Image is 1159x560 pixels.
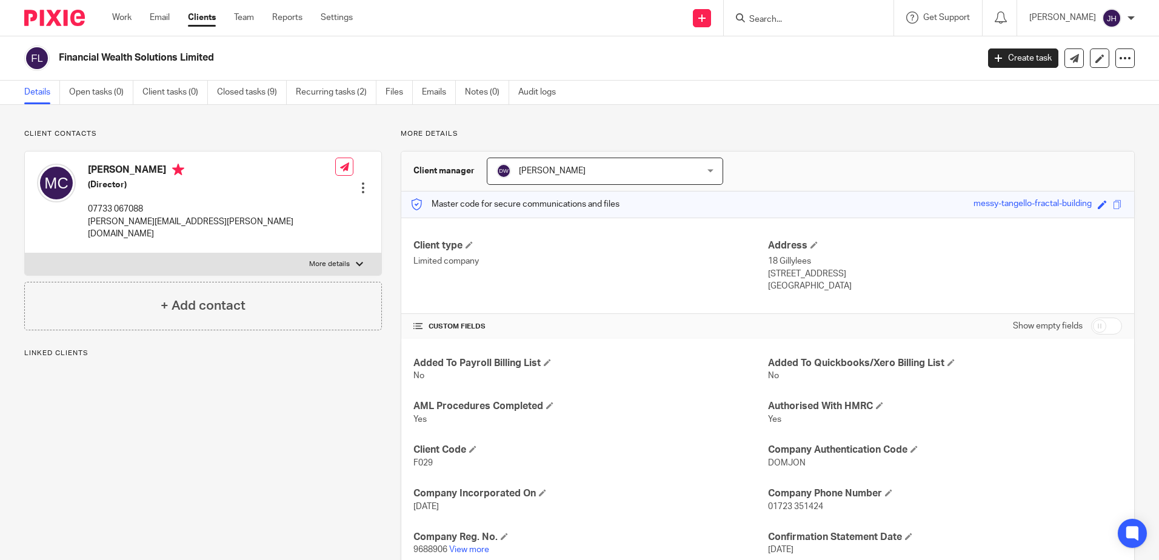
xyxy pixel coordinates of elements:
p: 07733 067088 [88,203,335,215]
span: Yes [413,415,427,424]
span: 01723 351424 [768,502,823,511]
span: Yes [768,415,781,424]
img: svg%3E [496,164,511,178]
h4: Added To Payroll Billing List [413,357,767,370]
h3: Client manager [413,165,475,177]
input: Search [748,15,857,25]
span: F029 [413,459,433,467]
a: Recurring tasks (2) [296,81,376,104]
h4: [PERSON_NAME] [88,164,335,179]
h4: Confirmation Statement Date [768,531,1122,544]
a: Details [24,81,60,104]
h2: Financial Wealth Solutions Limited [59,52,787,64]
p: [PERSON_NAME] [1029,12,1096,24]
a: Notes (0) [465,81,509,104]
a: Email [150,12,170,24]
h4: Company Reg. No. [413,531,767,544]
a: Work [112,12,132,24]
a: Emails [422,81,456,104]
h4: Company Authentication Code [768,444,1122,456]
h4: Client type [413,239,767,252]
h4: Authorised With HMRC [768,400,1122,413]
p: [STREET_ADDRESS] [768,268,1122,280]
span: DOMJON [768,459,806,467]
span: 9688906 [413,545,447,554]
p: 18 Gillylees [768,255,1122,267]
p: Limited company [413,255,767,267]
h4: AML Procedures Completed [413,400,767,413]
p: Linked clients [24,348,382,358]
a: Team [234,12,254,24]
a: Client tasks (0) [142,81,208,104]
img: svg%3E [37,164,76,202]
span: [DATE] [413,502,439,511]
a: Create task [988,48,1058,68]
a: Reports [272,12,302,24]
img: svg%3E [24,45,50,71]
p: [GEOGRAPHIC_DATA] [768,280,1122,292]
a: Settings [321,12,353,24]
label: Show empty fields [1013,320,1083,332]
a: Closed tasks (9) [217,81,287,104]
span: [PERSON_NAME] [519,167,586,175]
a: View more [449,545,489,554]
span: Get Support [923,13,970,22]
div: messy-tangello-fractal-building [974,198,1092,212]
a: Audit logs [518,81,565,104]
a: Files [386,81,413,104]
p: More details [309,259,350,269]
img: svg%3E [1102,8,1121,28]
img: Pixie [24,10,85,26]
h4: CUSTOM FIELDS [413,322,767,332]
p: Master code for secure communications and files [410,198,620,210]
a: Clients [188,12,216,24]
h4: Client Code [413,444,767,456]
a: Open tasks (0) [69,81,133,104]
h4: Company Phone Number [768,487,1122,500]
span: [DATE] [768,545,793,554]
h5: (Director) [88,179,335,191]
span: No [413,372,424,380]
i: Primary [172,164,184,176]
p: More details [401,129,1135,139]
h4: + Add contact [161,296,245,315]
p: [PERSON_NAME][EMAIL_ADDRESS][PERSON_NAME][DOMAIN_NAME] [88,216,335,241]
span: No [768,372,779,380]
h4: Added To Quickbooks/Xero Billing List [768,357,1122,370]
p: Client contacts [24,129,382,139]
h4: Address [768,239,1122,252]
h4: Company Incorporated On [413,487,767,500]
